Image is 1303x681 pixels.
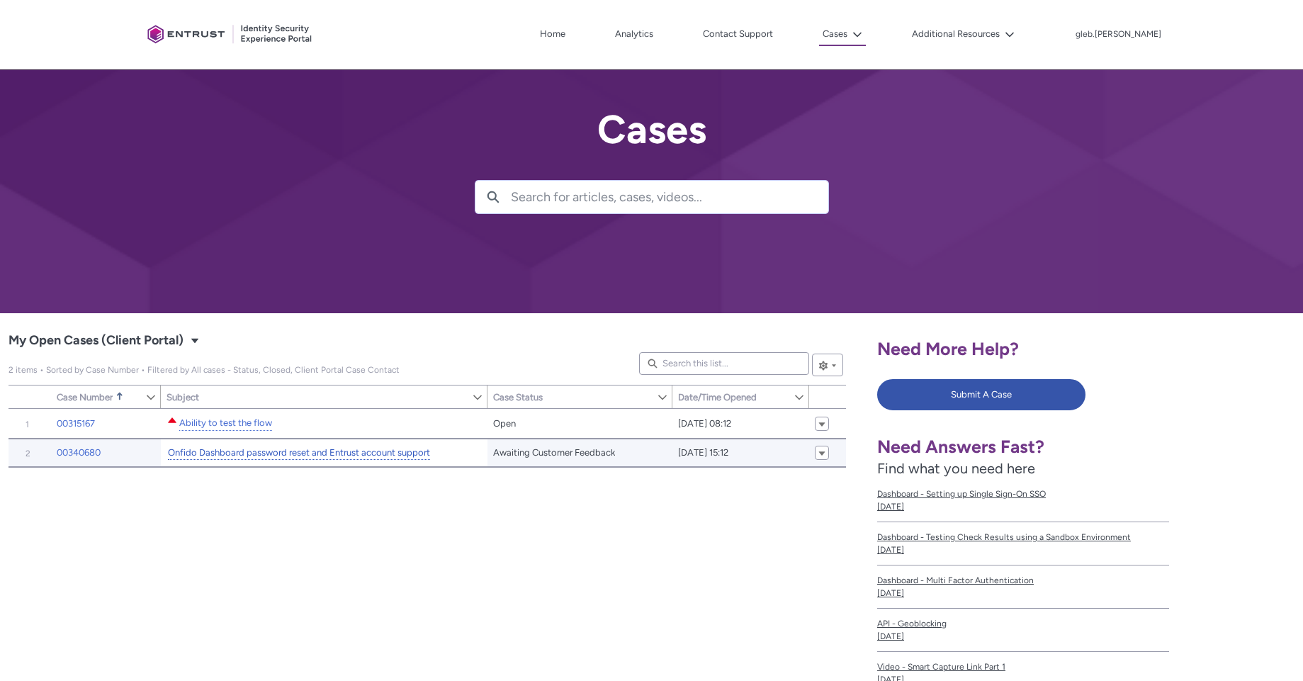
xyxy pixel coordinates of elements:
a: 00315167 [57,417,95,431]
button: Select a List View: Cases [186,332,203,349]
lightning-formatted-date-time: [DATE] [877,588,904,598]
lightning-formatted-date-time: [DATE] [877,545,904,555]
span: [DATE] 08:12 [678,417,731,431]
lightning-formatted-date-time: [DATE] [877,502,904,512]
button: Submit A Case [877,379,1085,410]
span: Dashboard - Testing Check Results using a Sandbox Environment [877,531,1169,544]
iframe: Qualified Messenger [1051,353,1303,681]
h1: Need Answers Fast? [877,436,1169,458]
span: API - Geoblocking [877,617,1169,630]
span: [DATE] 15:12 [678,446,728,460]
span: Need More Help? [877,338,1019,359]
a: 00340680 [57,446,101,460]
span: Dashboard - Multi Factor Authentication [877,574,1169,587]
button: User Profile gleb.borisov [1075,26,1162,40]
a: Home [536,23,569,45]
lightning-formatted-date-time: [DATE] [877,631,904,641]
a: Contact Support [699,23,777,45]
button: Search [475,181,511,213]
input: Search this list... [639,352,809,375]
a: Analytics, opens in new tab [611,23,657,45]
input: Search for articles, cases, videos... [511,181,828,213]
p: gleb.[PERSON_NAME] [1076,30,1161,40]
lightning-icon: Escalated [167,415,178,426]
span: Find what you need here [877,460,1035,477]
span: Awaiting Customer Feedback [493,446,615,460]
span: My Open Cases (Client Portal) [9,365,400,375]
span: Video - Smart Capture Link Part 1 [877,660,1169,673]
span: Dashboard - Setting up Single Sign-On SSO [877,488,1169,500]
button: Additional Resources [908,23,1018,45]
a: Onfido Dashboard password reset and Entrust account support [168,446,430,461]
button: Cases [819,23,866,46]
table: My Open Cases (Client Portal) [9,409,846,468]
a: Ability to test the flow [179,416,272,431]
span: My Open Cases (Client Portal) [9,330,184,352]
span: Case Number [57,392,113,403]
button: List View Controls [812,354,843,376]
span: Open [493,417,516,431]
h2: Cases [475,108,829,152]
